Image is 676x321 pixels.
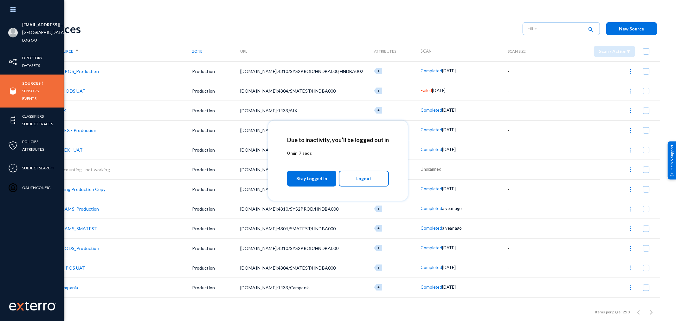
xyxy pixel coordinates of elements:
[287,136,389,143] h2: Due to inactivity, you’ll be logged out in
[287,171,336,187] button: Stay Logged In
[296,173,327,184] span: Stay Logged In
[356,173,371,184] span: Logout
[339,171,389,187] button: Logout
[287,150,389,156] p: 0 min 7 secs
